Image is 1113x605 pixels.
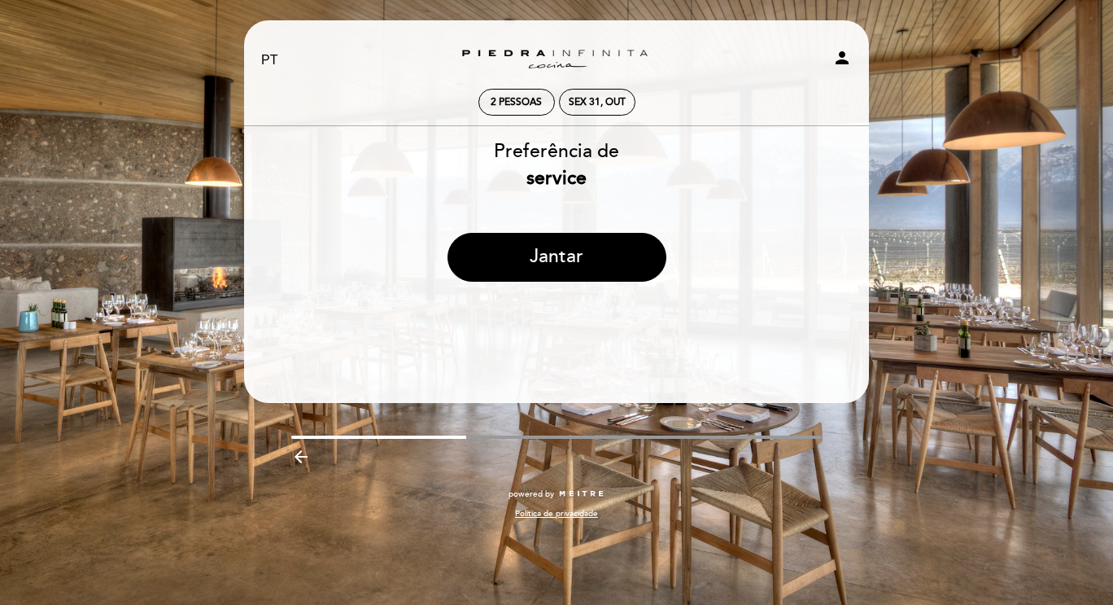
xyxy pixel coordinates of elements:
[832,48,852,68] i: person
[508,489,605,500] a: powered by
[491,96,542,108] span: 2 pessoas
[243,138,870,192] div: Preferência de
[447,233,666,282] button: Jantar
[569,96,626,108] div: Sex 31, out
[832,48,852,73] button: person
[526,167,587,190] b: service
[455,38,658,83] a: Zuccardi [GEOGRAPHIC_DATA] - Restaurant [GEOGRAPHIC_DATA]
[558,490,605,498] img: MEITRE
[291,447,311,467] i: arrow_backward
[508,489,554,500] span: powered by
[515,508,598,520] a: Política de privacidade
